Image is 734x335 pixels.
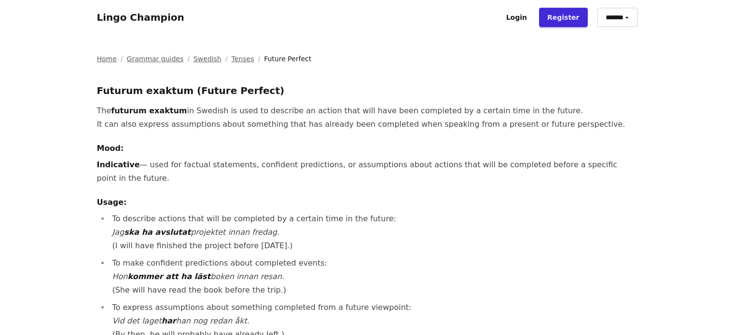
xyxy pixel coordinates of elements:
[127,272,210,281] strong: kommer att ha läst
[97,197,637,208] h4: Usage:
[112,228,280,237] em: Jag projektet innan fredag.
[112,316,249,325] em: Vid det laget han nog redan åkt.
[187,54,190,64] span: /
[97,158,637,185] p: — used for factual statements, confident predictions, or assumptions about actions that will be c...
[258,54,260,64] span: /
[124,228,191,237] strong: ska ha avslutat
[539,8,588,27] a: Register
[97,160,140,169] strong: Indicative
[111,106,187,115] strong: futurum exaktum
[97,83,637,98] h3: Futurum exaktum (Future Perfect)
[97,54,637,64] nav: Breadcrumb
[110,212,637,253] li: To describe actions that will be completed by a certain time in the future: (I will have finished...
[232,54,254,64] a: Tenses
[110,256,637,297] li: To make confident predictions about completed events: (She will have read the book before the trip.)
[498,8,535,27] a: Login
[121,54,123,64] span: /
[194,54,222,64] a: Swedish
[97,104,637,131] p: The in Swedish is used to describe an action that will have been completed by a certain time in t...
[162,316,176,325] strong: har
[225,54,228,64] span: /
[264,54,311,64] span: Future Perfect
[112,272,285,281] em: Hon boken innan resan.
[97,143,637,154] h4: Mood:
[97,12,184,23] a: Lingo Champion
[127,54,184,64] a: Grammar guides
[97,54,117,64] a: Home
